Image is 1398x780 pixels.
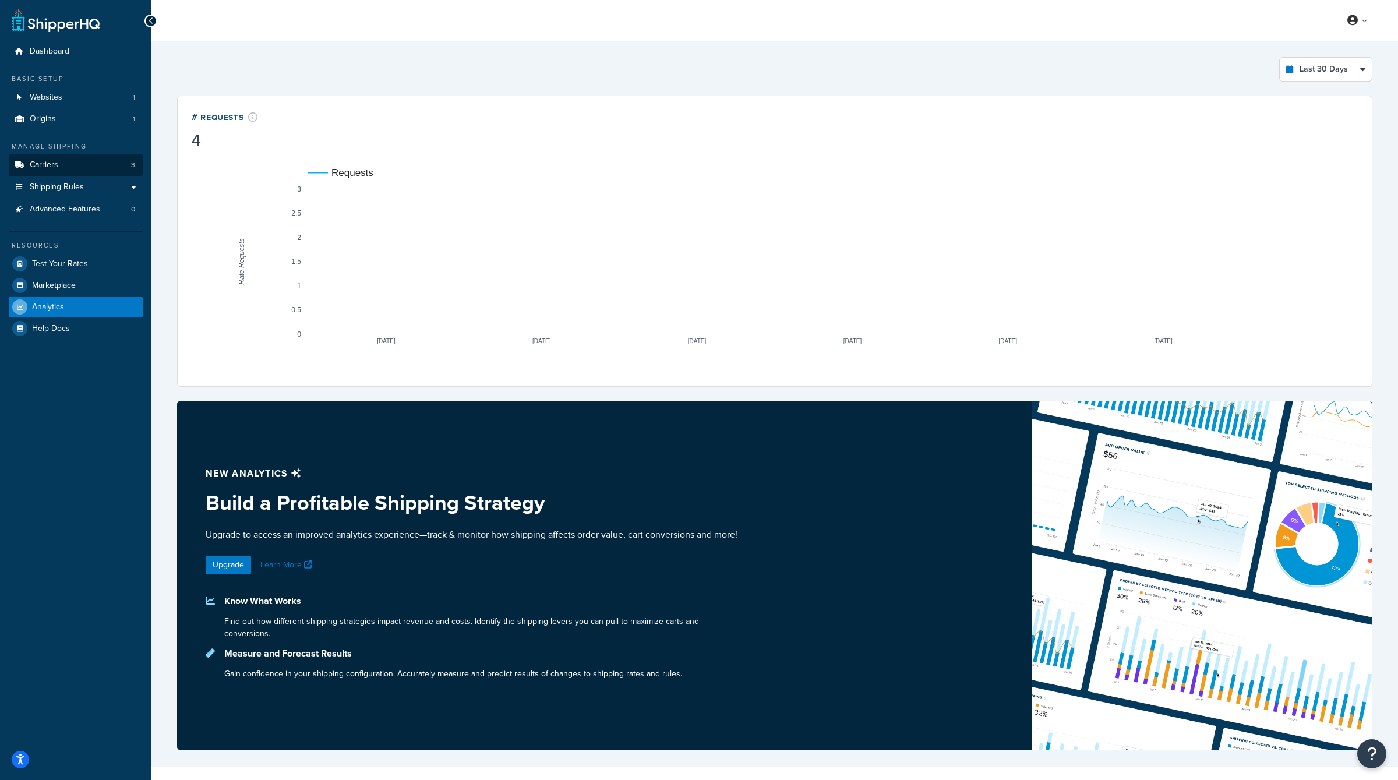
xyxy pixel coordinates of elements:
text: [DATE] [843,338,862,344]
span: Advanced Features [30,204,100,214]
p: Find out how different shipping strategies impact revenue and costs. Identify the shipping levers... [224,615,747,640]
span: Origins [30,114,56,124]
div: Basic Setup [9,74,143,84]
p: Know What Works [224,593,747,609]
text: 0 [297,330,301,338]
text: [DATE] [688,338,707,344]
a: Websites1 [9,87,143,108]
span: 1 [133,93,135,103]
text: Rate Requests [238,238,246,284]
p: Measure and Forecast Results [224,645,682,662]
span: Carriers [30,160,58,170]
span: Analytics [32,302,64,312]
text: [DATE] [532,338,551,344]
span: 3 [131,160,135,170]
span: Shipping Rules [30,182,84,192]
span: Marketplace [32,281,76,291]
a: Help Docs [9,318,143,339]
a: Shipping Rules [9,177,143,198]
a: Analytics [9,297,143,317]
text: 1.5 [291,257,301,266]
p: Upgrade to access an improved analytics experience—track & monitor how shipping affects order val... [206,528,747,542]
a: Advanced Features0 [9,199,143,220]
span: 1 [133,114,135,124]
div: # Requests [192,110,258,123]
p: New analytics [206,465,747,482]
text: [DATE] [1154,338,1173,344]
a: Test Your Rates [9,253,143,274]
div: Manage Shipping [9,142,143,151]
text: Requests [331,167,373,178]
h3: Build a Profitable Shipping Strategy [206,491,747,514]
span: 0 [131,204,135,214]
div: 4 [192,132,258,149]
span: Test Your Rates [32,259,88,269]
text: 0.5 [291,306,301,314]
text: 1 [297,282,301,290]
text: 3 [297,185,301,193]
a: Origins1 [9,108,143,130]
svg: A chart. [192,151,1358,372]
a: Dashboard [9,41,143,62]
p: Gain confidence in your shipping configuration. Accurately measure and predict results of changes... [224,668,682,680]
a: Carriers3 [9,154,143,176]
text: [DATE] [377,338,396,344]
li: Carriers [9,154,143,176]
li: Origins [9,108,143,130]
text: [DATE] [999,338,1018,344]
div: Resources [9,241,143,250]
text: 2 [297,234,301,242]
text: 2.5 [291,209,301,217]
span: Help Docs [32,324,70,334]
li: Advanced Features [9,199,143,220]
span: Websites [30,93,62,103]
button: Open Resource Center [1357,739,1386,768]
span: Dashboard [30,47,69,57]
li: Websites [9,87,143,108]
a: Upgrade [206,556,251,574]
a: Marketplace [9,275,143,296]
a: Learn More [260,559,315,571]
